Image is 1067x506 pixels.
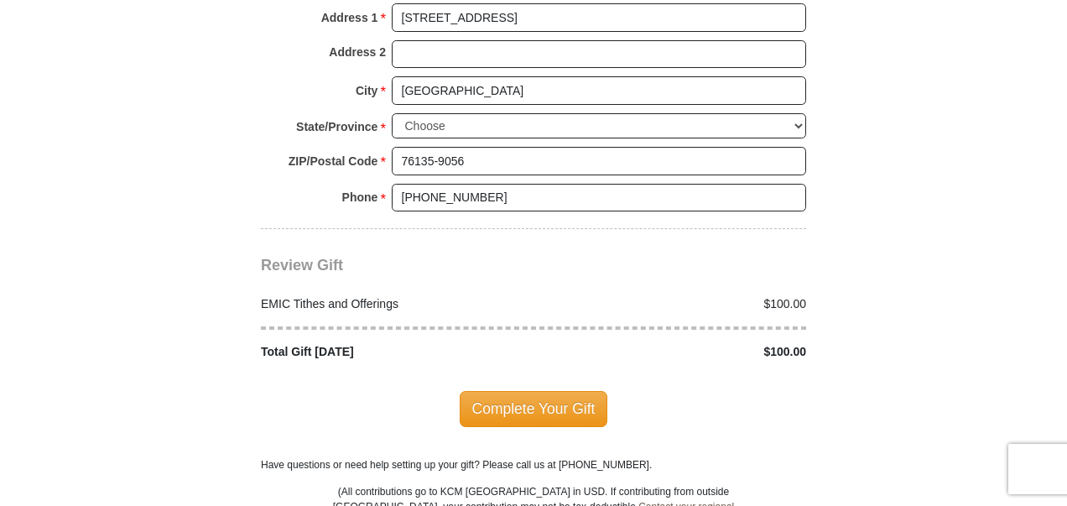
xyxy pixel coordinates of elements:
[296,115,377,138] strong: State/Province
[533,295,815,313] div: $100.00
[321,6,378,29] strong: Address 1
[356,79,377,102] strong: City
[533,343,815,361] div: $100.00
[252,295,534,313] div: EMIC Tithes and Offerings
[261,257,343,274] span: Review Gift
[329,40,386,64] strong: Address 2
[289,149,378,173] strong: ZIP/Postal Code
[460,391,608,426] span: Complete Your Gift
[252,343,534,361] div: Total Gift [DATE]
[261,457,806,472] p: Have questions or need help setting up your gift? Please call us at [PHONE_NUMBER].
[342,185,378,209] strong: Phone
